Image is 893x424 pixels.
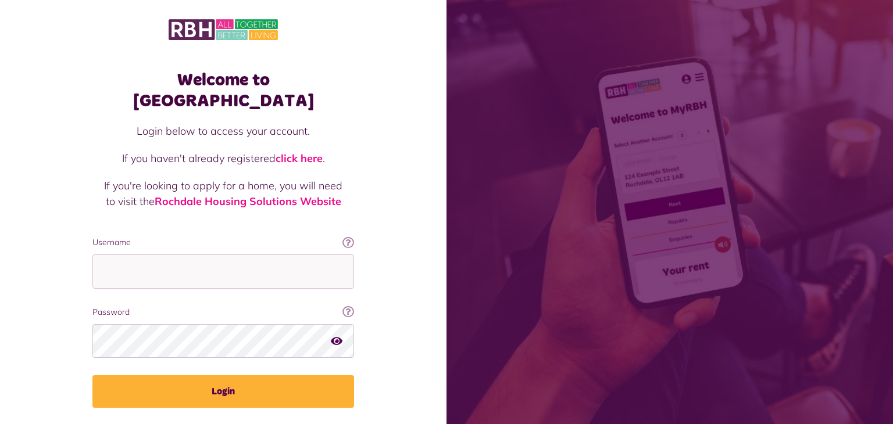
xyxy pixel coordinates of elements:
label: Username [92,236,354,249]
p: If you haven't already registered . [104,150,342,166]
button: Login [92,375,354,408]
p: Login below to access your account. [104,123,342,139]
h1: Welcome to [GEOGRAPHIC_DATA] [92,70,354,112]
label: Password [92,306,354,318]
a: Rochdale Housing Solutions Website [155,195,341,208]
p: If you're looking to apply for a home, you will need to visit the [104,178,342,209]
img: MyRBH [169,17,278,42]
a: click here [276,152,323,165]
